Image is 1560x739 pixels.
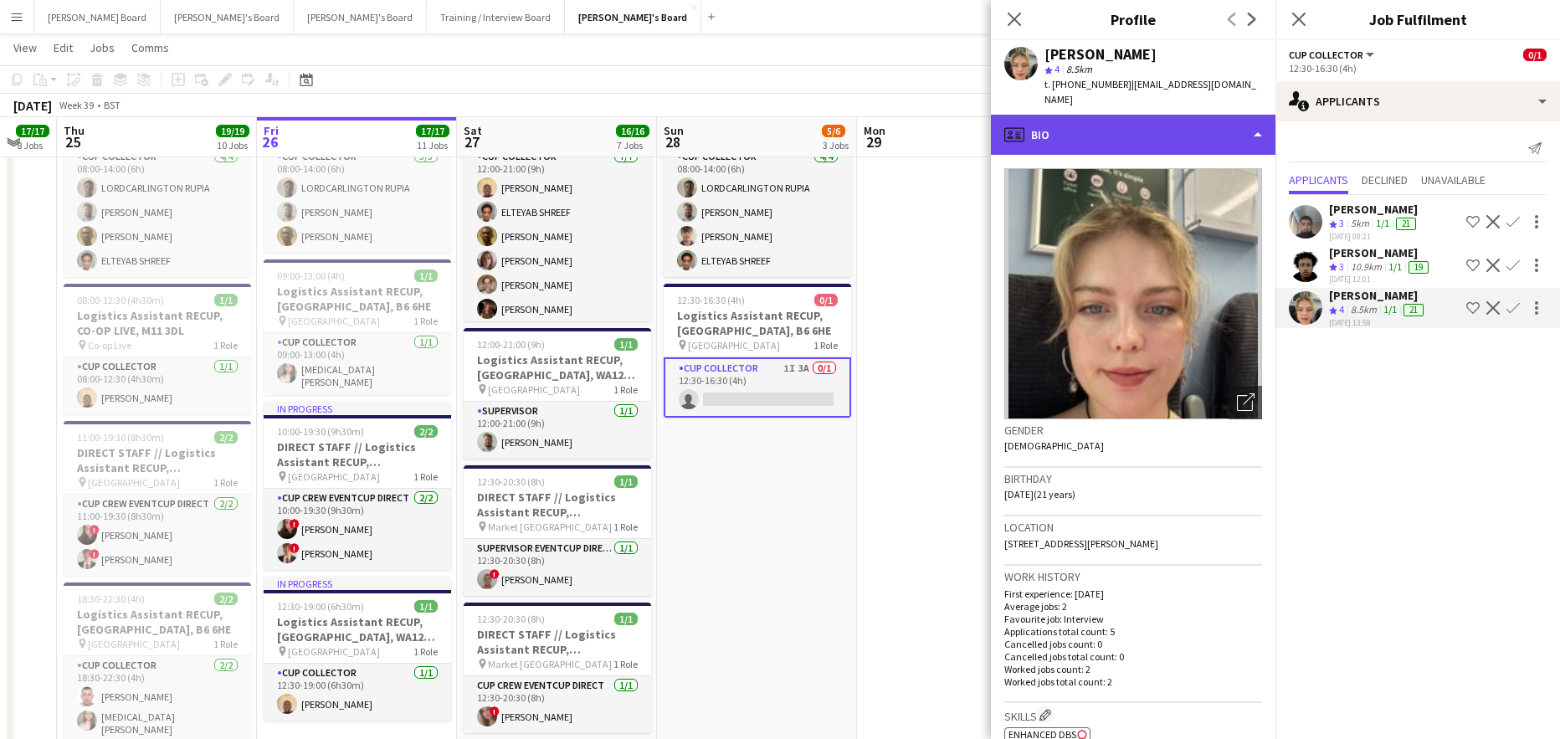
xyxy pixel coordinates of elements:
span: 18:30-22:30 (4h) [77,593,145,605]
div: [PERSON_NAME] [1329,202,1419,217]
app-job-card: 12:30-20:30 (8h)1/1DIRECT STAFF // Logistics Assistant RECUP, [GEOGRAPHIC_DATA] Market [GEOGRAPHI... [464,465,651,596]
div: 10 Jobs [217,139,249,151]
app-card-role: CUP CREW EVENTCUP DIRECT1/112:30-20:30 (8h)![PERSON_NAME] [464,676,651,733]
div: Open photos pop-in [1229,386,1262,419]
app-skills-label: 1/1 [1388,260,1402,273]
app-card-role: CUP COLLECTOR4/408:00-14:00 (6h)LORDCARLINGTON RUPIA[PERSON_NAME][PERSON_NAME]ELTEYAB SHREEF [664,147,851,277]
span: 1 Role [613,658,638,670]
span: 2/2 [214,431,238,444]
span: [GEOGRAPHIC_DATA] [288,645,380,658]
span: [GEOGRAPHIC_DATA] [288,470,380,483]
span: Market [GEOGRAPHIC_DATA] [488,658,612,670]
span: 12:30-20:30 (8h) [477,475,545,488]
span: 12:30-16:30 (4h) [677,294,745,306]
img: Crew avatar or photo [1004,168,1262,419]
h3: DIRECT STAFF // Logistics Assistant RECUP, [GEOGRAPHIC_DATA] [464,490,651,520]
div: 7 Jobs [617,139,649,151]
span: Comms [131,40,169,55]
span: 1 Role [213,339,238,352]
div: [PERSON_NAME] [1044,47,1157,62]
span: 12:30-20:30 (8h) [477,613,545,625]
span: 3 [1339,217,1344,229]
div: In progress [264,402,451,415]
span: | [EMAIL_ADDRESS][DOMAIN_NAME] [1044,78,1256,105]
span: [GEOGRAPHIC_DATA] [688,339,780,352]
span: 17/17 [16,125,49,137]
span: 19/19 [216,125,249,137]
p: Worked jobs total count: 2 [1004,675,1262,688]
span: 2/2 [414,425,438,438]
button: [PERSON_NAME]'s Board [565,1,701,33]
div: [DATE] 08:21 [1329,231,1419,242]
div: 8 Jobs [17,139,49,151]
span: Thu [64,123,85,138]
p: First experience: [DATE] [1004,588,1262,600]
span: 09:00-13:00 (4h) [277,269,345,282]
div: [DATE] 13:59 [1329,317,1427,328]
app-card-role: SUPERVISOR EVENTCUP DIRECT1/112:30-20:30 (8h)![PERSON_NAME] [464,539,651,596]
span: 1 Role [213,638,238,650]
span: 1 Role [613,383,638,396]
h3: Logistics Assistant RECUP, [GEOGRAPHIC_DATA], B6 6HE [264,284,451,314]
button: [PERSON_NAME]'s Board [161,1,294,33]
div: 08:00-14:00 (6h)4/4Logistics Assistant RECUP, CO-OP LIVE, M11 3DL Co-op Live1 RoleCUP COLLECTOR4/... [64,74,251,277]
span: 1/1 [614,613,638,625]
span: View [13,40,37,55]
span: 1 Role [413,315,438,327]
app-job-card: 12:00-21:00 (9h)7/7Logistics Assistant RECUP, [GEOGRAPHIC_DATA], WA12 0HQ [GEOGRAPHIC_DATA]1 Role... [464,74,651,321]
span: 0/1 [814,294,838,306]
span: Edit [54,40,73,55]
a: View [7,37,44,59]
span: 26 [261,132,279,151]
div: 21 [1396,218,1416,230]
span: 1/1 [414,269,438,282]
span: 1 Role [213,476,238,489]
h3: Profile [991,8,1275,30]
button: CUP COLLECTOR [1289,49,1377,61]
span: Mon [864,123,885,138]
p: Cancelled jobs count: 0 [1004,638,1262,650]
span: 16/16 [616,125,649,137]
span: 12:00-21:00 (9h) [477,338,545,351]
app-card-role: Supervisor1/112:00-21:00 (9h)[PERSON_NAME] [464,402,651,459]
div: [PERSON_NAME] [1329,288,1427,303]
h3: Logistics Assistant RECUP, [GEOGRAPHIC_DATA], B6 6HE [64,607,251,637]
span: 08:00-12:30 (4h30m) [77,294,164,306]
h3: Logistics Assistant RECUP, CO-OP LIVE, M11 3DL [64,308,251,338]
h3: Birthday [1004,471,1262,486]
div: [DATE] 12:01 [1329,274,1432,285]
h3: Job Fulfilment [1275,8,1560,30]
div: In progress [264,577,451,590]
span: 2/2 [214,593,238,605]
app-card-role: CUP COLLECTOR1/108:00-12:30 (4h30m)[PERSON_NAME] [64,357,251,414]
app-job-card: In progress12:30-19:00 (6h30m)1/1Logistics Assistant RECUP, [GEOGRAPHIC_DATA], WA12 0HQ [GEOGRAPH... [264,577,451,721]
span: Market [GEOGRAPHIC_DATA] [488,521,612,533]
div: 08:00-14:00 (6h)3/3Logistics Assistant RECUP, CO-OP LIVE, M11 3DL Co-op Live1 RoleCUP COLLECTOR3/... [264,74,451,253]
div: 3 Jobs [823,139,849,151]
span: Sat [464,123,482,138]
a: Edit [47,37,80,59]
app-card-role: CUP COLLECTOR3/308:00-14:00 (6h)LORDCARLINGTON RUPIA[PERSON_NAME][PERSON_NAME] [264,147,451,253]
app-job-card: 09:00-13:00 (4h)1/1Logistics Assistant RECUP, [GEOGRAPHIC_DATA], B6 6HE [GEOGRAPHIC_DATA]1 RoleCU... [264,259,451,395]
app-job-card: 11:00-19:30 (8h30m)2/2DIRECT STAFF // Logistics Assistant RECUP, [GEOGRAPHIC_DATA], CB8 0TF [GEOG... [64,421,251,576]
span: 1/1 [614,338,638,351]
app-job-card: 12:30-20:30 (8h)1/1DIRECT STAFF // Logistics Assistant RECUP, [GEOGRAPHIC_DATA] Market [GEOGRAPHI... [464,603,651,733]
button: [PERSON_NAME] Board [34,1,161,33]
span: Applicants [1289,174,1348,186]
span: 1/1 [614,475,638,488]
span: ! [90,525,100,535]
div: 08:00-12:30 (4h30m)1/1Logistics Assistant RECUP, CO-OP LIVE, M11 3DL Co-op Live1 RoleCUP COLLECTO... [64,284,251,414]
p: Worked jobs count: 2 [1004,663,1262,675]
app-job-card: 12:00-21:00 (9h)1/1Logistics Assistant RECUP, [GEOGRAPHIC_DATA], WA12 0HQ [GEOGRAPHIC_DATA]1 Role... [464,328,651,459]
h3: DIRECT STAFF // Logistics Assistant RECUP, [GEOGRAPHIC_DATA], CB8 0TF [64,445,251,475]
app-job-card: 08:00-14:00 (6h)4/4Logistics Assistant RECUP, CO-OP LIVE, M11 3DL Co-op Live1 RoleCUP COLLECTOR4/... [664,74,851,277]
span: Co-op Live [88,339,131,352]
span: ! [290,543,300,553]
app-card-role: CUP COLLECTOR1/109:00-13:00 (4h)[MEDICAL_DATA][PERSON_NAME] [264,333,451,395]
h3: DIRECT STAFF // Logistics Assistant RECUP, [GEOGRAPHIC_DATA], CB8 0TF [264,439,451,470]
span: Sun [664,123,684,138]
span: 25 [61,132,85,151]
